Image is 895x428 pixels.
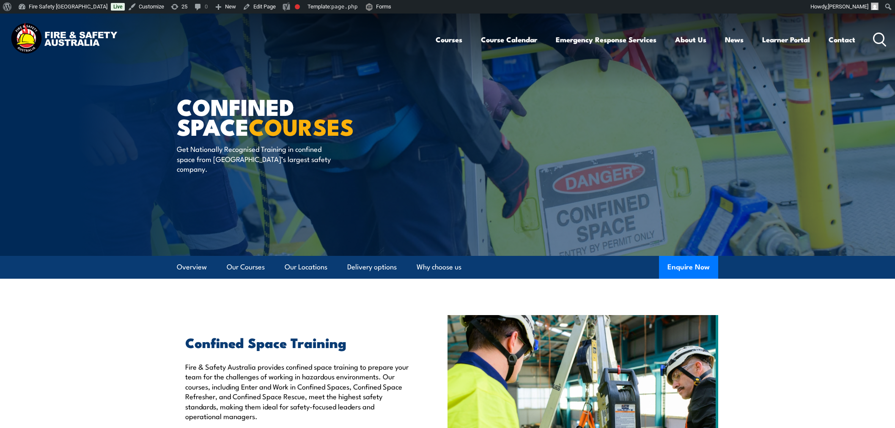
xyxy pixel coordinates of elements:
a: Learner Portal [762,28,810,51]
p: Get Nationally Recognised Training in confined space from [GEOGRAPHIC_DATA]’s largest safety comp... [177,144,331,173]
a: About Us [675,28,706,51]
a: Contact [829,28,855,51]
a: Our Locations [285,256,327,278]
a: Emergency Response Services [556,28,656,51]
a: Course Calendar [481,28,537,51]
a: Delivery options [347,256,397,278]
a: Courses [436,28,462,51]
button: Enquire Now [659,256,718,279]
a: Why choose us [417,256,461,278]
h2: Confined Space Training [185,336,409,348]
div: Focus keyphrase not set [295,4,300,9]
h1: Confined Space [177,96,386,136]
strong: COURSES [249,108,354,143]
span: [PERSON_NAME] [828,3,868,10]
a: Our Courses [227,256,265,278]
a: Live [111,3,125,11]
a: News [725,28,744,51]
a: Overview [177,256,207,278]
p: Fire & Safety Australia provides confined space training to prepare your team for the challenges ... [185,362,409,421]
span: page.php [331,3,358,10]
